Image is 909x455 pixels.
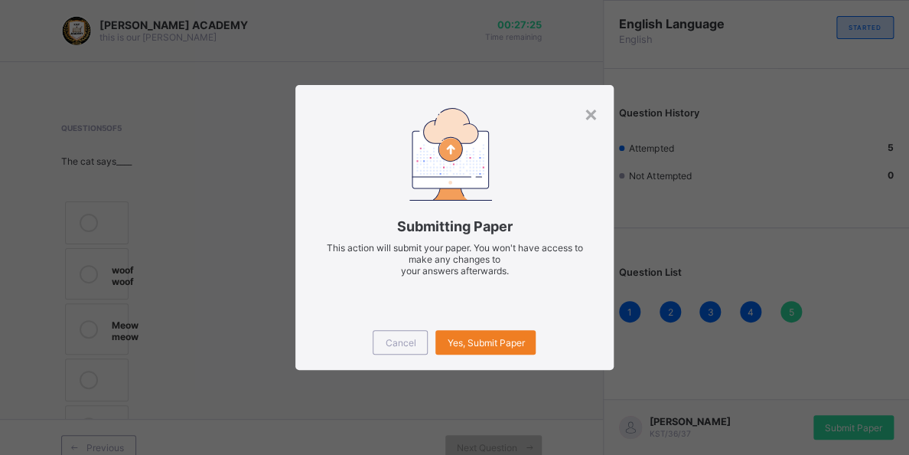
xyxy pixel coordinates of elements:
span: Submitting Paper [318,218,591,234]
span: Yes, Submit Paper [447,337,524,349]
span: This action will submit your paper. You won't have access to make any changes to your answers aft... [326,242,582,277]
div: × [584,100,598,126]
img: submitting-paper.7509aad6ec86be490e328e6d2a33d40a.svg [409,108,492,201]
span: Cancel [385,337,415,349]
